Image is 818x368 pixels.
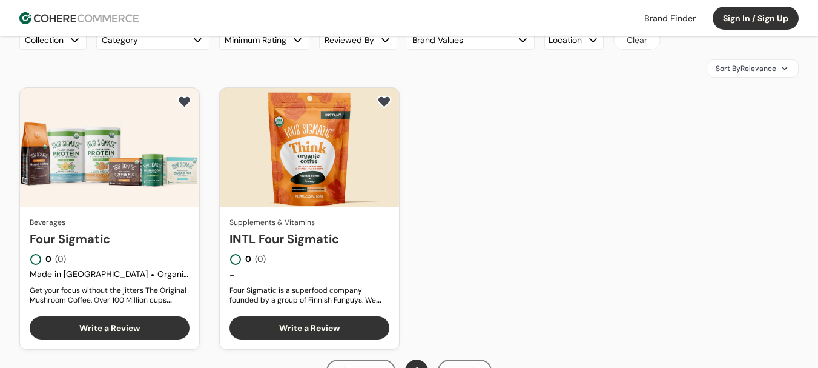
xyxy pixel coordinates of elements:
a: INTL Four Sigmatic [229,230,389,248]
button: Write a Review [30,316,190,340]
img: Cohere Logo [19,12,139,24]
button: Sign In / Sign Up [713,7,799,30]
a: Four Sigmatic [30,230,190,248]
button: add to favorite [374,93,394,111]
button: add to favorite [174,93,194,111]
button: Clear [613,30,661,50]
span: Sort By Relevance [716,63,776,74]
button: Write a Review [229,316,389,340]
